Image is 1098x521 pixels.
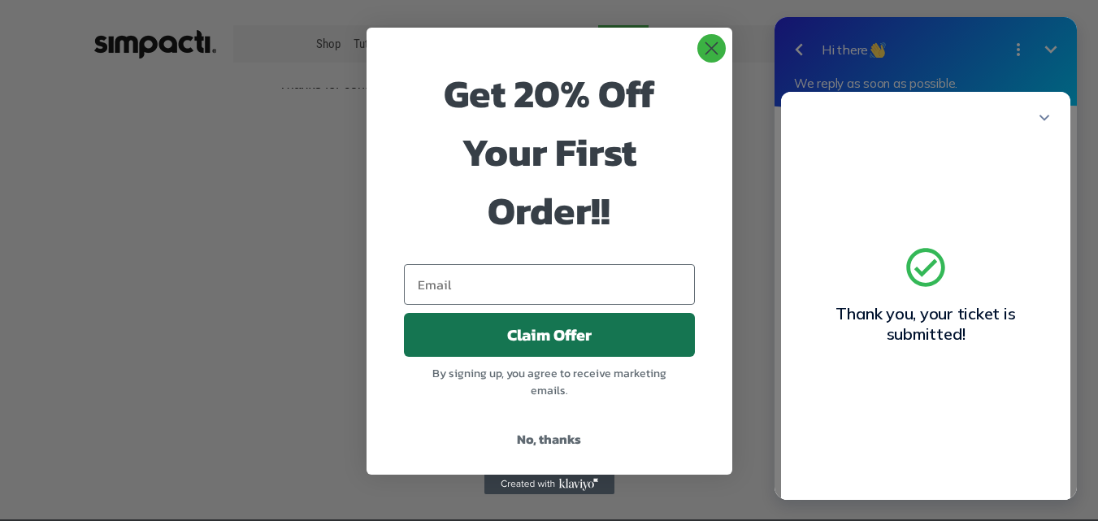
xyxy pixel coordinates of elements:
[281,108,301,128] button: Close modal
[697,34,726,63] button: Close dialog
[404,423,695,454] button: No, thanks
[432,365,666,399] span: By signing up, you agree to receive marketing emails.
[82,303,262,344] span: Thank you, your ticket is submitted!
[444,64,655,240] span: Get 20% Off Your First Order!!
[484,475,614,494] a: Created with Klaviyo - opens in a new tab
[404,264,695,305] input: Email
[404,313,695,357] button: Claim Offer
